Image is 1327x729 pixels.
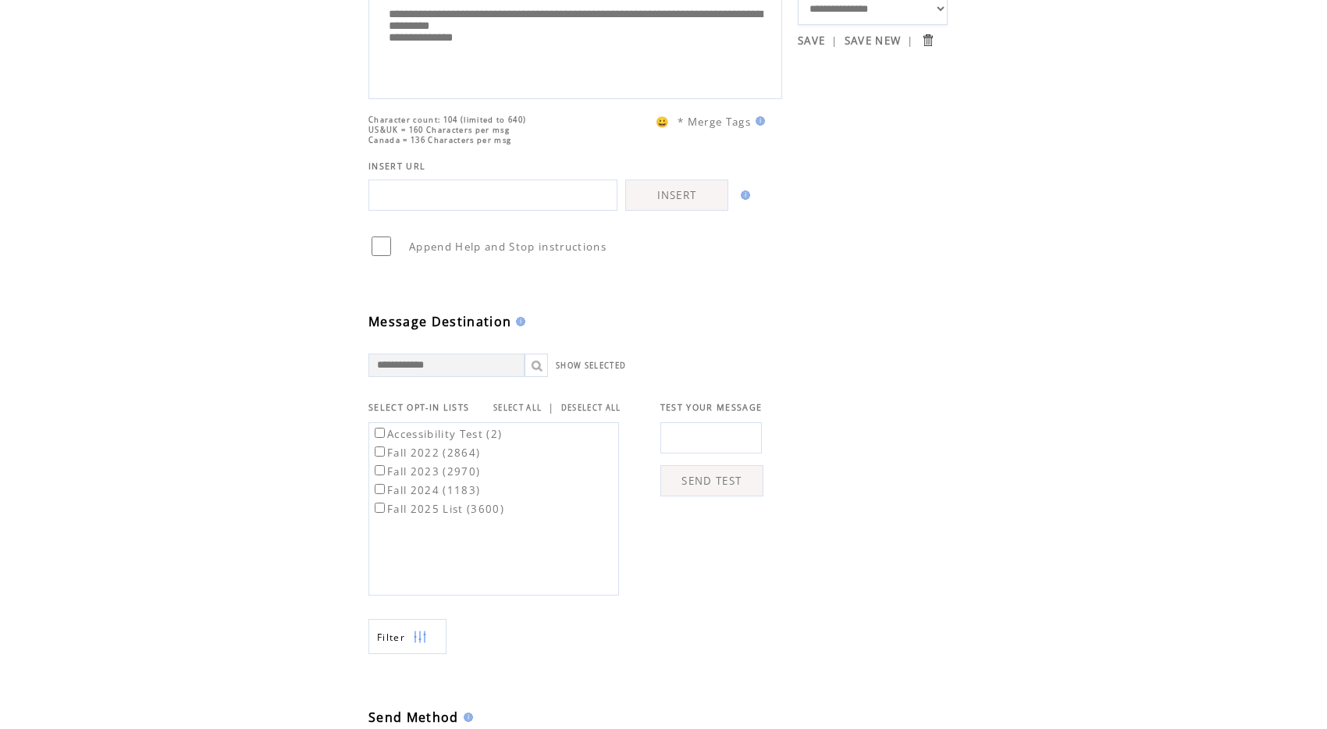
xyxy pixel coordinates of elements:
[660,402,763,413] span: TEST YOUR MESSAGE
[548,400,554,414] span: |
[375,503,385,513] input: Fall 2025 List (3600)
[372,483,480,497] label: Fall 2024 (1183)
[372,502,504,516] label: Fall 2025 List (3600)
[920,33,935,48] input: Submit
[372,446,480,460] label: Fall 2022 (2864)
[375,465,385,475] input: Fall 2023 (2970)
[368,709,459,726] span: Send Method
[511,317,525,326] img: help.gif
[368,115,526,125] span: Character count: 104 (limited to 640)
[368,135,511,145] span: Canada = 136 Characters per msg
[368,402,469,413] span: SELECT OPT-IN LISTS
[656,115,670,129] span: 😀
[372,427,502,441] label: Accessibility Test (2)
[375,484,385,494] input: Fall 2024 (1183)
[831,34,838,48] span: |
[368,161,425,172] span: INSERT URL
[678,115,751,129] span: * Merge Tags
[375,446,385,457] input: Fall 2022 (2864)
[409,240,607,254] span: Append Help and Stop instructions
[845,34,902,48] a: SAVE NEW
[368,619,446,654] a: Filter
[751,116,765,126] img: help.gif
[561,403,621,413] a: DESELECT ALL
[368,125,510,135] span: US&UK = 160 Characters per msg
[375,428,385,438] input: Accessibility Test (2)
[377,631,405,644] span: Show filters
[556,361,626,371] a: SHOW SELECTED
[625,180,728,211] a: INSERT
[493,403,542,413] a: SELECT ALL
[413,620,427,655] img: filters.png
[459,713,473,722] img: help.gif
[368,313,511,330] span: Message Destination
[372,464,480,478] label: Fall 2023 (2970)
[798,34,825,48] a: SAVE
[907,34,913,48] span: |
[736,190,750,200] img: help.gif
[660,465,763,496] a: SEND TEST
